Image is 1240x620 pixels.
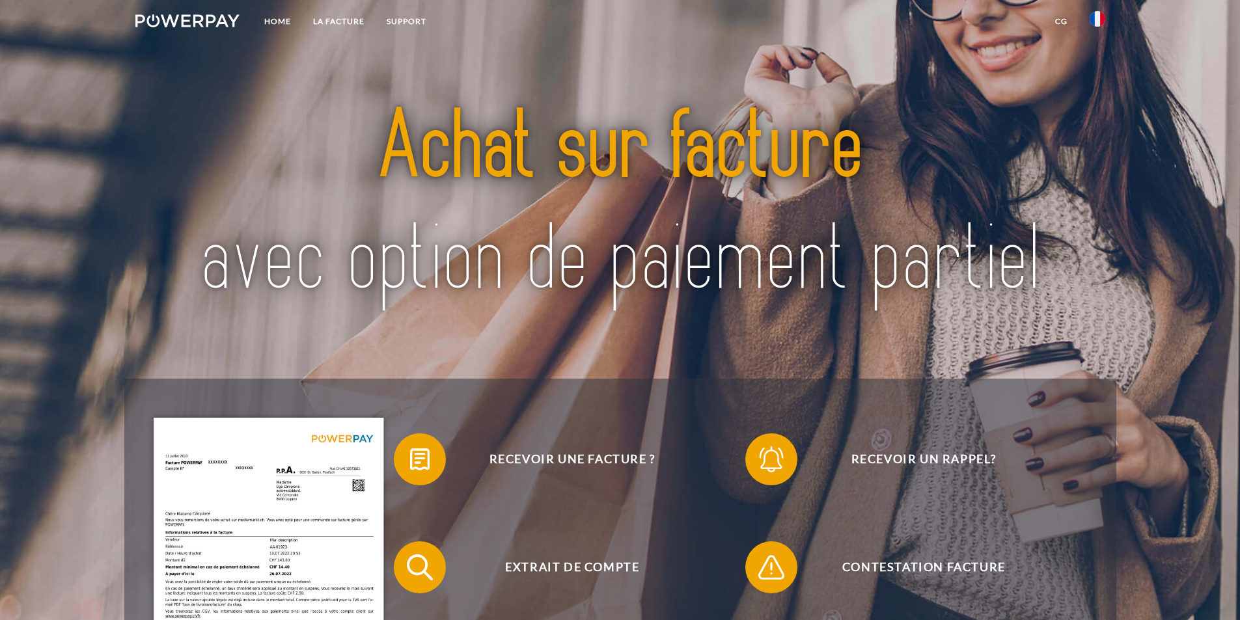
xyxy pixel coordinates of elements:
iframe: Bouton de lancement de la fenêtre de messagerie [1188,568,1230,610]
img: qb_bell.svg [755,443,788,476]
a: Home [253,10,302,33]
span: Recevoir un rappel? [764,433,1083,485]
span: Recevoir une facture ? [413,433,732,485]
a: Support [376,10,437,33]
img: fr [1090,11,1105,27]
span: Contestation Facture [764,541,1083,593]
a: CG [1044,10,1079,33]
img: logo-powerpay-white.svg [135,14,240,27]
button: Recevoir un rappel? [745,433,1084,485]
img: qb_warning.svg [755,551,788,584]
img: title-powerpay_fr.svg [183,62,1057,347]
img: qb_search.svg [404,551,436,584]
a: LA FACTURE [302,10,376,33]
button: Extrait de compte [394,541,732,593]
button: Recevoir une facture ? [394,433,732,485]
span: Extrait de compte [413,541,732,593]
img: qb_bill.svg [404,443,436,476]
button: Contestation Facture [745,541,1084,593]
